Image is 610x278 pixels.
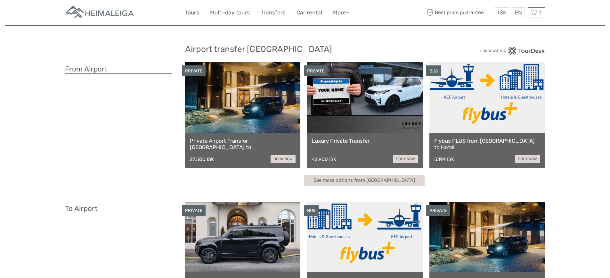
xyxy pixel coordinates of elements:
a: Luxury Private Transfer [312,138,418,144]
div: PRIVATE [304,65,328,77]
h2: Airport transfer [GEOGRAPHIC_DATA] [185,44,425,55]
div: 5.199 ISK [434,156,454,162]
a: Transfers [261,8,286,17]
div: PRIVATE [182,65,206,77]
a: See more options from [GEOGRAPHIC_DATA] [304,175,425,186]
span: 1 [538,9,542,16]
a: More [333,8,350,17]
div: 42.900 ISK [312,156,336,162]
div: BUS [426,65,441,77]
div: BUS [304,205,319,216]
a: book now [393,155,418,163]
a: book now [271,155,296,163]
img: Apartments in Reykjavik [65,5,135,21]
h3: To Airport [65,204,172,213]
span: ISK [498,9,506,16]
span: Best price guarantee [425,7,493,18]
a: Private Airport Transfer - [GEOGRAPHIC_DATA] to [GEOGRAPHIC_DATA] [190,138,296,151]
a: Car rental [297,8,322,17]
a: Multi-day tours [210,8,250,17]
div: PRIVATE [182,205,206,216]
div: 27.500 ISK [190,156,214,162]
div: PRIVATE [426,205,450,216]
a: Flybus PLUS from [GEOGRAPHIC_DATA] to Hotel [434,138,540,151]
img: PurchaseViaTourDesk.png [480,47,545,55]
a: Tours [185,8,199,17]
div: EN [512,7,525,18]
a: book now [515,155,540,163]
h3: From Airport [65,65,172,74]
